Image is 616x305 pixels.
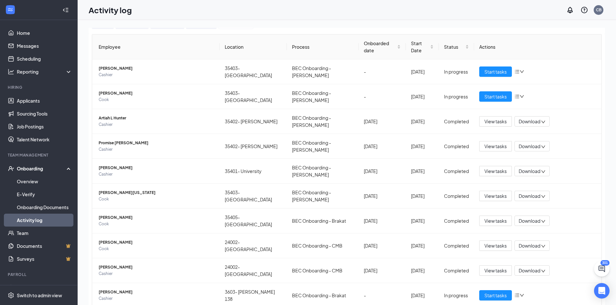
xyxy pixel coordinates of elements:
span: Download [519,143,540,150]
span: View tasks [484,168,507,175]
div: Switch to admin view [17,292,62,299]
td: 35403- [GEOGRAPHIC_DATA] [220,184,287,208]
a: Activity log [17,214,72,227]
span: Download [519,218,540,224]
th: Location [220,35,287,59]
a: DocumentsCrown [17,239,72,252]
button: Start tasks [479,91,512,102]
button: View tasks [479,166,512,176]
td: 24002- [GEOGRAPHIC_DATA] [220,258,287,283]
span: down [541,244,546,249]
td: 24002- [GEOGRAPHIC_DATA] [220,233,287,258]
div: [DATE] [364,143,401,150]
span: Cashier [99,270,214,277]
svg: Notifications [566,6,574,14]
button: View tasks [479,216,512,226]
a: Onboarding Documents [17,201,72,214]
div: [DATE] [364,267,401,274]
button: ChatActive [594,261,610,277]
div: Completed [444,217,469,224]
span: [PERSON_NAME] [99,239,214,246]
span: View tasks [484,143,507,150]
span: Cook [99,196,214,202]
div: [DATE] [364,192,401,199]
span: down [541,169,546,174]
span: Cashier [99,146,214,153]
span: Download [519,168,540,175]
a: Overview [17,175,72,188]
th: Actions [474,35,601,59]
span: [PERSON_NAME] [99,289,214,295]
td: BEC Onboarding - [PERSON_NAME] [287,159,359,184]
span: [PERSON_NAME] [99,65,214,72]
div: In progress [444,68,469,75]
td: BEC Onboarding - [PERSON_NAME] [287,59,359,84]
span: View tasks [484,217,507,224]
span: View tasks [484,242,507,249]
a: E-Verify [17,188,72,201]
div: [DATE] [411,118,434,125]
div: Completed [444,168,469,175]
span: Download [519,242,540,249]
div: - [364,68,401,75]
span: [PERSON_NAME] [99,214,214,221]
a: PayrollCrown [17,281,72,294]
div: [DATE] [411,168,434,175]
td: 35402- [PERSON_NAME] [220,134,287,159]
span: down [520,94,524,99]
span: [PERSON_NAME] [99,264,214,270]
div: Completed [444,242,469,249]
div: In progress [444,93,469,100]
span: Cook [99,97,214,103]
div: Onboarding [17,165,67,172]
td: BEC Onboarding - [PERSON_NAME] [287,134,359,159]
span: Cook [99,246,214,252]
span: down [541,269,546,273]
td: BEC Onboarding - Brakat [287,208,359,233]
a: SurveysCrown [17,252,72,265]
td: 35402- [PERSON_NAME] [220,109,287,134]
div: CB [596,7,601,13]
span: [PERSON_NAME] [99,165,214,171]
h1: Activity log [89,5,132,15]
div: - [364,93,401,100]
span: Cashier [99,121,214,128]
div: Completed [444,267,469,274]
a: Team [17,227,72,239]
div: Reporting [17,68,72,75]
button: Start tasks [479,290,512,300]
span: Start tasks [484,68,507,75]
svg: Collapse [62,7,69,13]
th: Onboarded date [359,35,406,59]
div: Completed [444,143,469,150]
td: 35403- [GEOGRAPHIC_DATA] [220,59,287,84]
button: View tasks [479,240,512,251]
td: BEC Onboarding - [PERSON_NAME] [287,184,359,208]
th: Employee [92,35,220,59]
span: View tasks [484,192,507,199]
div: 301 [600,260,610,266]
div: [DATE] [364,118,401,125]
button: View tasks [479,191,512,201]
span: Cashier [99,72,214,78]
div: [DATE] [411,192,434,199]
span: down [520,293,524,298]
div: - [364,292,401,299]
button: View tasks [479,265,512,276]
button: View tasks [479,116,512,127]
div: [DATE] [364,242,401,249]
span: Start tasks [484,93,507,100]
div: Hiring [8,85,71,90]
th: Process [287,35,359,59]
span: [PERSON_NAME][US_STATE] [99,189,214,196]
svg: UserCheck [8,165,14,172]
div: [DATE] [364,217,401,224]
span: down [520,69,524,74]
a: Messages [17,39,72,52]
svg: ChatActive [598,265,606,273]
button: View tasks [479,141,512,151]
th: Status [439,35,474,59]
div: [DATE] [411,242,434,249]
span: Onboarded date [364,40,396,54]
td: BEC Onboarding - [PERSON_NAME] [287,84,359,109]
